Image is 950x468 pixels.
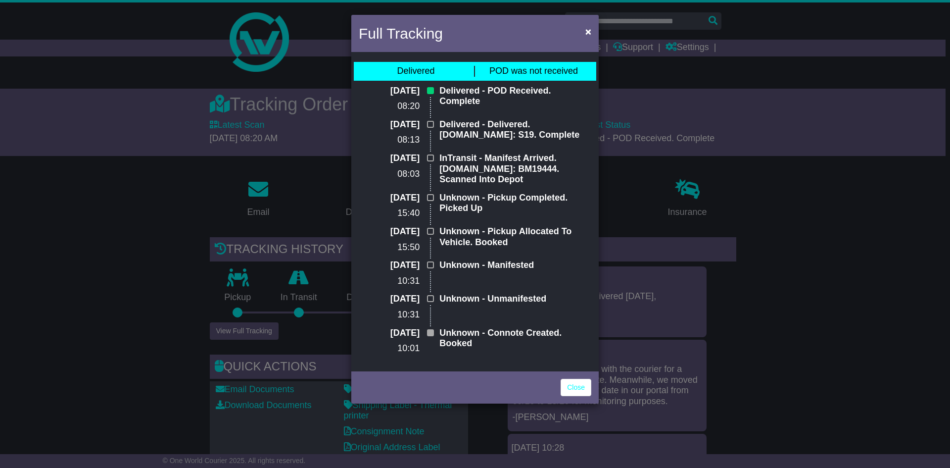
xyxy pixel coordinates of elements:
p: InTransit - Manifest Arrived. [DOMAIN_NAME]: BM19444. Scanned Into Depot [439,153,591,185]
button: Close [580,21,596,42]
span: POD was not received [489,66,578,76]
p: 08:20 [359,101,420,112]
div: Delivered [397,66,434,77]
p: [DATE] [359,119,420,130]
p: Delivered - Delivered. [DOMAIN_NAME]: S19. Complete [439,119,591,141]
p: 15:50 [359,242,420,253]
p: Unknown - Unmanifested [439,294,591,305]
a: Close [561,379,591,396]
p: [DATE] [359,260,420,271]
p: Delivered - POD Received. Complete [439,86,591,107]
p: 08:03 [359,169,420,180]
p: Unknown - Pickup Allocated To Vehicle. Booked [439,226,591,248]
h4: Full Tracking [359,22,443,45]
p: [DATE] [359,193,420,204]
p: 15:40 [359,208,420,219]
p: 10:01 [359,343,420,354]
p: Unknown - Pickup Completed. Picked Up [439,193,591,214]
span: × [585,26,591,37]
p: 10:31 [359,276,420,287]
p: 10:31 [359,310,420,320]
p: Unknown - Manifested [439,260,591,271]
p: [DATE] [359,226,420,237]
p: Unknown - Connote Created. Booked [439,328,591,349]
p: [DATE] [359,86,420,97]
p: [DATE] [359,294,420,305]
p: 08:13 [359,135,420,146]
p: [DATE] [359,328,420,339]
p: [DATE] [359,153,420,164]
